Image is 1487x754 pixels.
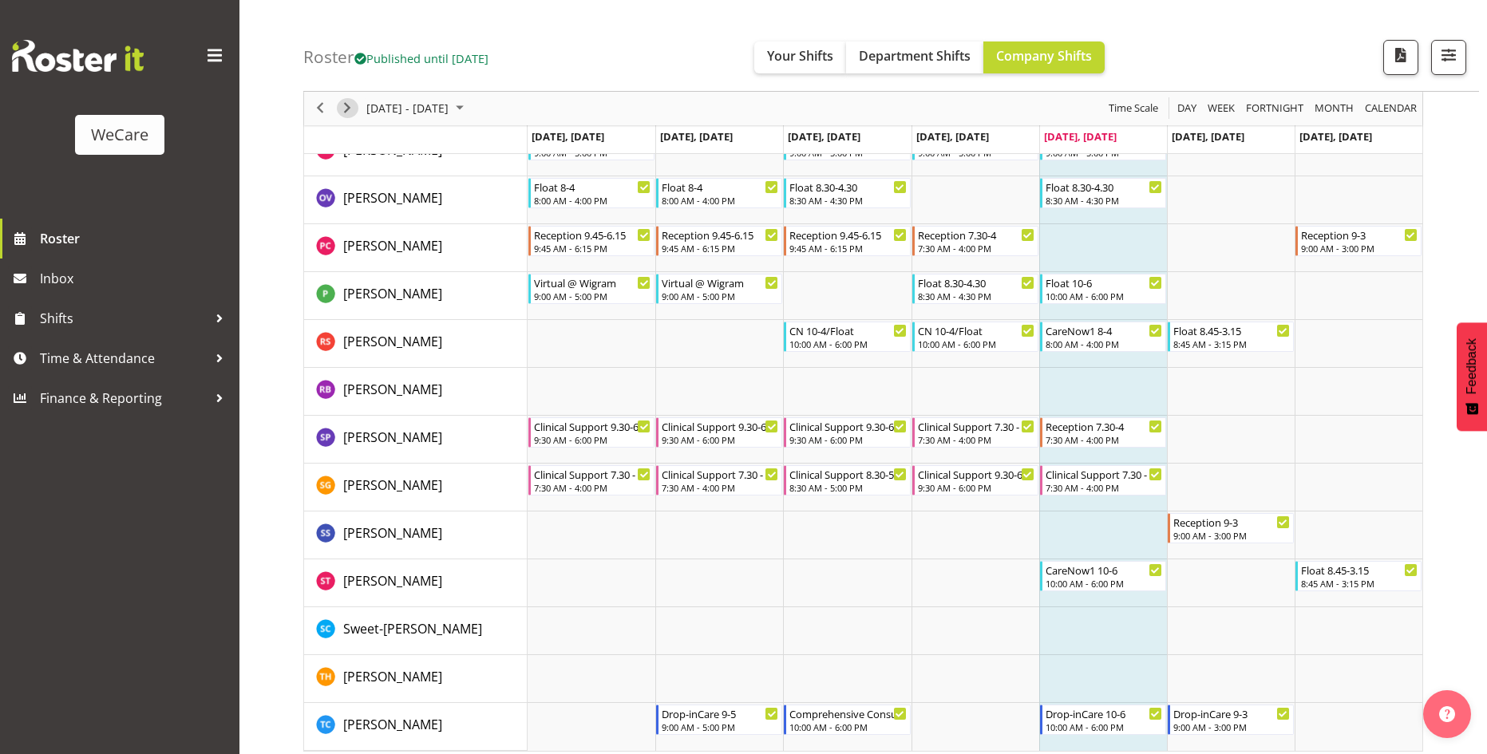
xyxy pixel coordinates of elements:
span: [DATE], [DATE] [660,129,733,144]
span: Your Shifts [767,47,833,65]
span: [PERSON_NAME] [343,716,442,733]
button: Next [337,99,358,119]
span: [PERSON_NAME] [343,572,442,590]
div: 9:30 AM - 6:00 PM [918,481,1034,494]
button: Fortnight [1244,99,1307,119]
span: [DATE], [DATE] [1044,129,1117,144]
div: Sanjita Gurung"s event - Clinical Support 7.30 - 4 Begin From Tuesday, October 7, 2025 at 7:30:00... [656,465,782,495]
div: Penny Clyne-Moffat"s event - Reception 9-3 Begin From Sunday, October 12, 2025 at 9:00:00 AM GMT+... [1295,226,1422,256]
div: Float 8.30-4.30 [1046,179,1162,195]
td: Sabnam Pun resource [304,416,528,464]
span: Feedback [1465,338,1479,394]
div: 8:30 AM - 4:30 PM [1046,194,1162,207]
div: 9:00 AM - 3:00 PM [1173,720,1290,733]
div: Clinical Support 7.30 - 4 [662,466,778,482]
button: Feedback - Show survey [1457,322,1487,431]
div: Clinical Support 7.30 - 4 [534,466,651,482]
button: Filter Shifts [1431,40,1466,75]
td: Tillie Hollyer resource [304,655,528,703]
div: Sanjita Gurung"s event - Clinical Support 7.30 - 4 Begin From Friday, October 10, 2025 at 7:30:00... [1040,465,1166,495]
div: Penny Clyne-Moffat"s event - Reception 9.45-6.15 Begin From Monday, October 6, 2025 at 9:45:00 AM... [528,226,655,256]
div: 9:30 AM - 6:00 PM [534,433,651,446]
div: Reception 9.45-6.15 [534,227,651,243]
div: 7:30 AM - 4:00 PM [1046,481,1162,494]
div: Torry Cobb"s event - Drop-inCare 10-6 Begin From Friday, October 10, 2025 at 10:00:00 AM GMT+13:0... [1040,705,1166,735]
div: Virtual @ Wigram [662,274,778,290]
div: 9:45 AM - 6:15 PM [662,242,778,255]
span: [DATE], [DATE] [1172,129,1244,144]
td: Olive Vermazen resource [304,176,528,224]
div: Sabnam Pun"s event - Clinical Support 9.30-6 Begin From Monday, October 6, 2025 at 9:30:00 AM GMT... [528,417,655,448]
td: Ruby Beaumont resource [304,368,528,416]
div: Savanna Samson"s event - Reception 9-3 Begin From Saturday, October 11, 2025 at 9:00:00 AM GMT+13... [1168,513,1294,543]
div: Olive Vermazen"s event - Float 8-4 Begin From Tuesday, October 7, 2025 at 8:00:00 AM GMT+13:00 En... [656,178,782,208]
td: Sweet-Lin Chan resource [304,607,528,655]
div: 9:00 AM - 5:00 PM [662,720,778,733]
div: Float 8.45-3.15 [1173,322,1290,338]
div: CareNow1 10-6 [1046,562,1162,578]
td: Savanna Samson resource [304,511,528,559]
div: Comprehensive Consult 10-6 [789,705,906,721]
span: [PERSON_NAME] [343,237,442,255]
div: 7:30 AM - 4:00 PM [918,242,1034,255]
span: Finance & Reporting [40,386,208,410]
div: Sanjita Gurung"s event - Clinical Support 9.30-6 Begin From Thursday, October 9, 2025 at 9:30:00 ... [912,465,1038,495]
span: Sweet-[PERSON_NAME] [343,620,482,638]
div: Reception 7.30-4 [918,227,1034,243]
div: Reception 9-3 [1301,227,1418,243]
div: 9:45 AM - 6:15 PM [789,242,906,255]
span: [DATE], [DATE] [916,129,989,144]
div: Sabnam Pun"s event - Clinical Support 9.30-6 Begin From Tuesday, October 7, 2025 at 9:30:00 AM GM... [656,417,782,448]
div: 9:30 AM - 6:00 PM [789,433,906,446]
div: Olive Vermazen"s event - Float 8.30-4.30 Begin From Friday, October 10, 2025 at 8:30:00 AM GMT+13... [1040,178,1166,208]
div: Penny Clyne-Moffat"s event - Reception 7.30-4 Begin From Thursday, October 9, 2025 at 7:30:00 AM ... [912,226,1038,256]
span: calendar [1363,99,1418,119]
div: Penny Clyne-Moffat"s event - Reception 9.45-6.15 Begin From Tuesday, October 7, 2025 at 9:45:00 A... [656,226,782,256]
div: 9:00 AM - 5:00 PM [662,290,778,302]
div: Simone Turner"s event - CareNow1 10-6 Begin From Friday, October 10, 2025 at 10:00:00 AM GMT+13:0... [1040,561,1166,591]
div: Drop-inCare 9-3 [1173,705,1290,721]
div: Simone Turner"s event - Float 8.45-3.15 Begin From Sunday, October 12, 2025 at 8:45:00 AM GMT+13:... [1295,561,1422,591]
span: [PERSON_NAME] [343,381,442,398]
a: [PERSON_NAME] [343,380,442,399]
div: October 06 - 12, 2025 [361,92,473,125]
button: Time Scale [1106,99,1161,119]
td: Simone Turner resource [304,559,528,607]
div: 7:30 AM - 4:00 PM [534,481,651,494]
div: Float 8.30-4.30 [918,274,1034,290]
a: [PERSON_NAME] [343,428,442,447]
button: Download a PDF of the roster according to the set date range. [1383,40,1418,75]
div: Sanjita Gurung"s event - Clinical Support 8.30-5 Begin From Wednesday, October 8, 2025 at 8:30:00... [784,465,910,495]
span: Company Shifts [996,47,1092,65]
div: 7:30 AM - 4:00 PM [1046,433,1162,446]
div: 10:00 AM - 6:00 PM [1046,290,1162,302]
div: CareNow1 8-4 [1046,322,1162,338]
a: [PERSON_NAME] [343,715,442,734]
span: Published until [DATE] [354,50,488,66]
td: Sanjita Gurung resource [304,464,528,511]
div: 8:00 AM - 4:00 PM [662,194,778,207]
div: Reception 9.45-6.15 [789,227,906,243]
a: [PERSON_NAME] [343,284,442,303]
span: [PERSON_NAME] [343,476,442,494]
div: Clinical Support 9.30-6 [789,418,906,434]
div: Torry Cobb"s event - Comprehensive Consult 10-6 Begin From Wednesday, October 8, 2025 at 10:00:00... [784,705,910,735]
div: Pooja Prabhu"s event - Float 8.30-4.30 Begin From Thursday, October 9, 2025 at 8:30:00 AM GMT+13:... [912,274,1038,304]
div: 10:00 AM - 6:00 PM [1046,720,1162,733]
a: [PERSON_NAME] [343,523,442,543]
div: Reception 9.45-6.15 [662,227,778,243]
div: 10:00 AM - 6:00 PM [789,338,906,350]
div: Pooja Prabhu"s event - Float 10-6 Begin From Friday, October 10, 2025 at 10:00:00 AM GMT+13:00 En... [1040,274,1166,304]
button: Timeline Month [1312,99,1357,119]
span: [DATE], [DATE] [788,129,860,144]
a: [PERSON_NAME] [343,476,442,495]
span: Shifts [40,306,208,330]
div: Float 8.45-3.15 [1301,562,1418,578]
a: [PERSON_NAME] [343,332,442,351]
button: Timeline Week [1205,99,1238,119]
div: Clinical Support 9.30-6 [534,418,651,434]
div: Float 8.30-4.30 [789,179,906,195]
div: Pooja Prabhu"s event - Virtual @ Wigram Begin From Tuesday, October 7, 2025 at 9:00:00 AM GMT+13:... [656,274,782,304]
span: Day [1176,99,1198,119]
div: Torry Cobb"s event - Drop-inCare 9-5 Begin From Tuesday, October 7, 2025 at 9:00:00 AM GMT+13:00 ... [656,705,782,735]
